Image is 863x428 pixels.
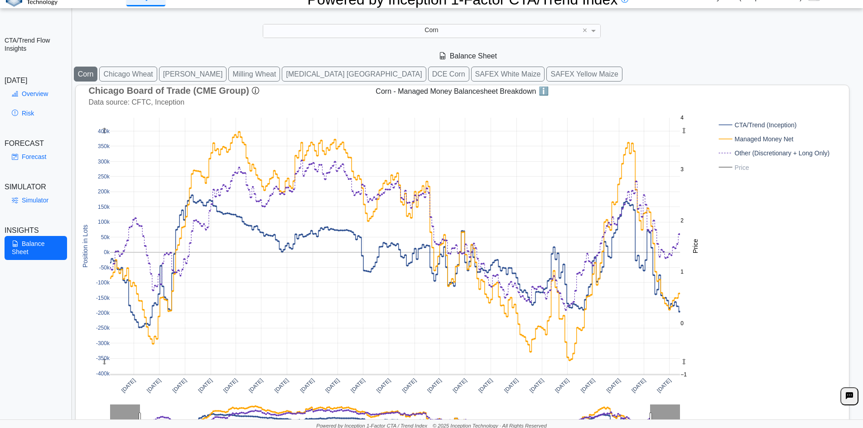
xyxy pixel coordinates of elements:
[5,106,67,121] a: Risk
[428,67,469,82] button: DCE Corn
[88,85,273,130] div: Data source: CFTC, Inception Report Format: CFTC COT - Disaggregated Futures Only
[376,87,536,95] span: Corn - Managed Money Balancesheet Breakdown
[5,36,67,53] h2: CTA/Trend Flow Insights
[5,225,67,236] div: INSIGHTS
[471,67,545,82] button: SAFEX White Maize
[74,67,98,82] button: Corn
[88,86,249,96] span: Chicago Board of Trade (CME Group)
[282,67,426,82] button: [MEDICAL_DATA] [GEOGRAPHIC_DATA]
[539,85,549,97] span: ℹ️
[159,67,227,82] button: [PERSON_NAME]
[5,149,67,164] a: Forecast
[5,192,67,208] a: Simulator
[546,67,622,82] button: SAFEX Yellow Maize
[583,26,588,34] span: ×
[424,26,438,34] span: Corn
[5,75,67,86] div: [DATE]
[581,24,589,37] span: Clear value
[5,182,67,192] div: SIMULATOR
[99,67,157,82] button: Chicago Wheat
[5,86,67,101] a: Overview
[5,138,67,149] div: FORECAST
[228,67,280,82] button: Milling Wheat
[439,52,497,60] span: Balance Sheet
[5,236,67,260] a: Balance Sheet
